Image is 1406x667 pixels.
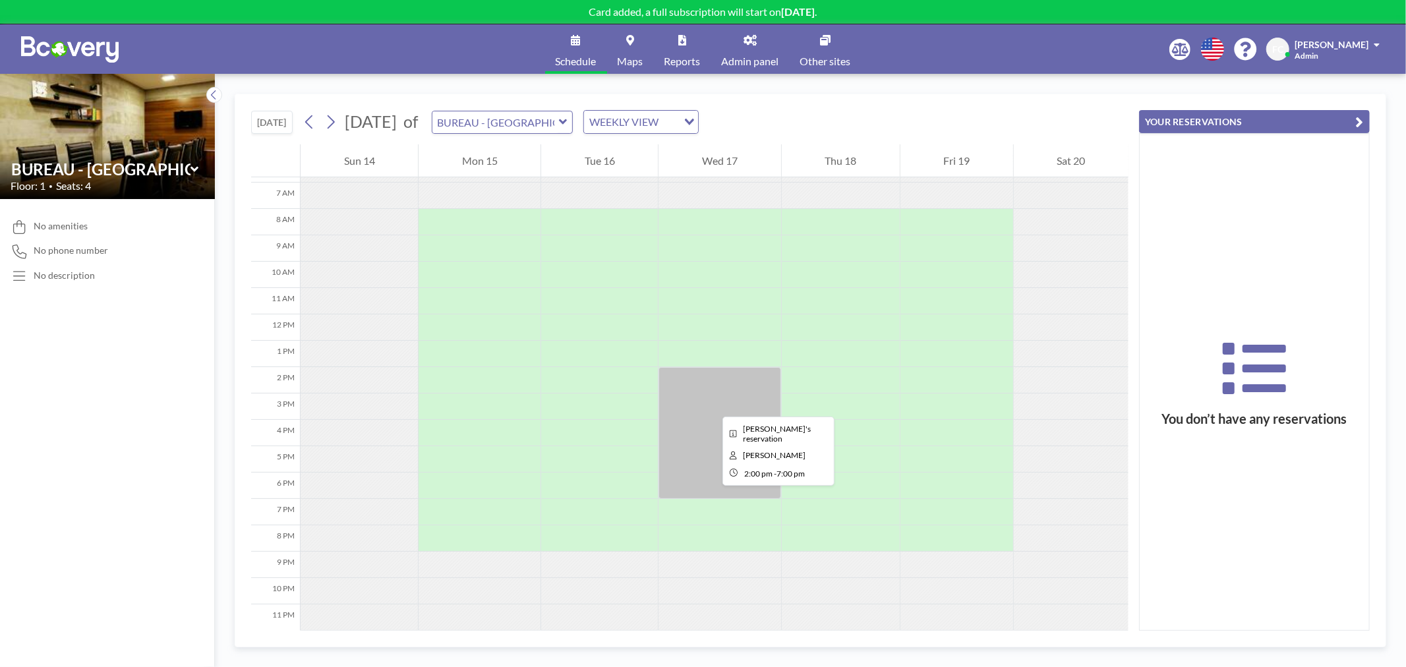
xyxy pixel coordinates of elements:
span: Julien's reservation [744,424,811,444]
div: 8 AM [251,209,300,235]
div: 9 AM [251,235,300,262]
div: 7 AM [251,183,300,209]
button: [DATE] [251,111,293,134]
span: • [49,182,53,190]
a: Reports [654,24,711,74]
input: Search for option [662,113,676,130]
div: 12 PM [251,314,300,341]
span: Admin panel [722,56,779,67]
div: 11 AM [251,288,300,314]
div: 8 PM [251,525,300,552]
a: Other sites [790,24,862,74]
span: Other sites [800,56,851,67]
span: [PERSON_NAME] [1295,39,1368,50]
div: 11 PM [251,604,300,631]
span: Maps [618,56,643,67]
input: BUREAU - RUE PASCAL [11,159,190,179]
span: Floor: 1 [11,179,45,192]
div: Wed 17 [659,144,780,177]
img: organization-logo [21,36,119,63]
div: Tue 16 [541,144,658,177]
span: No amenities [34,220,88,232]
div: 3 PM [251,393,300,420]
div: 6 PM [251,473,300,499]
div: 4 PM [251,420,300,446]
div: Thu 18 [782,144,900,177]
span: [DATE] [345,111,397,131]
a: Maps [607,24,654,74]
input: BUREAU - RUE PASCAL [432,111,559,133]
span: WEEKLY VIEW [587,113,661,130]
div: Sun 14 [301,144,418,177]
div: 9 PM [251,552,300,578]
div: Sat 20 [1014,144,1128,177]
span: Reports [664,56,701,67]
a: Admin panel [711,24,790,74]
span: Admin [1295,51,1318,61]
b: [DATE] [782,5,815,18]
div: Fri 19 [900,144,1013,177]
div: 10 AM [251,262,300,288]
span: Seats: 4 [56,179,91,192]
span: Schedule [556,56,597,67]
h3: You don’t have any reservations [1140,411,1369,427]
span: 7:00 PM [776,469,805,478]
div: Search for option [584,111,698,133]
div: Mon 15 [419,144,541,177]
div: No description [34,270,95,281]
div: 5 PM [251,446,300,473]
span: 2:00 PM [744,469,773,478]
a: Schedule [545,24,607,74]
div: 2 PM [251,367,300,393]
div: 10 PM [251,578,300,604]
span: of [403,111,418,132]
span: FC [1272,43,1283,55]
span: - [774,469,776,478]
button: YOUR RESERVATIONS [1139,110,1370,133]
span: No phone number [34,245,108,256]
div: 7 PM [251,499,300,525]
div: 1 PM [251,341,300,367]
span: Julien Rebillon [744,450,806,460]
